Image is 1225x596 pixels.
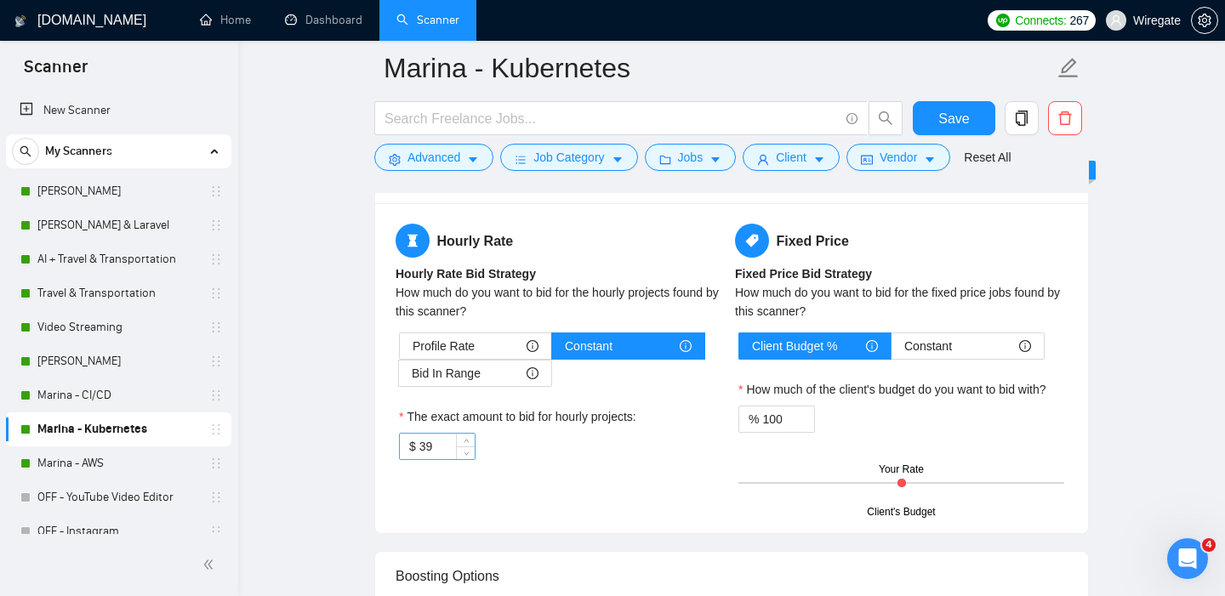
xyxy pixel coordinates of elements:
span: holder [209,491,223,504]
a: [PERSON_NAME] & Laravel [37,208,199,242]
span: info-circle [527,340,538,352]
button: folderJobscaret-down [645,144,737,171]
button: search [869,101,903,135]
span: up [461,436,471,446]
div: How much do you want to bid for the fixed price jobs found by this scanner? [735,283,1068,321]
span: info-circle [680,340,692,352]
span: holder [209,184,223,198]
span: holder [209,219,223,232]
span: Save [938,108,969,129]
span: Constant [565,333,612,359]
b: Fixed Price Bid Strategy [735,267,872,281]
span: search [869,111,902,126]
span: Client Budget % [752,333,837,359]
span: holder [209,355,223,368]
button: setting [1191,7,1218,34]
span: setting [389,153,401,166]
b: Hourly Rate Bid Strategy [396,267,536,281]
span: holder [209,525,223,538]
span: edit [1057,57,1080,79]
span: Job Category [533,148,604,167]
button: search [12,138,39,165]
span: copy [1006,111,1038,126]
span: My Scanners [45,134,112,168]
span: bars [515,153,527,166]
button: copy [1005,101,1039,135]
span: holder [209,423,223,436]
a: searchScanner [396,13,459,27]
label: How much of the client's budget do you want to bid with? [738,380,1046,399]
a: setting [1191,14,1218,27]
input: How much of the client's budget do you want to bid with? [762,406,814,432]
span: setting [1192,14,1217,27]
span: Bid In Range [412,360,481,386]
span: caret-down [467,153,479,166]
span: hourglass [396,224,430,258]
span: caret-down [612,153,624,166]
span: 267 [1070,11,1089,30]
span: holder [209,287,223,300]
span: caret-down [709,153,721,166]
span: idcard [861,153,873,166]
span: Scanner [10,54,101,90]
span: Profile Rate [413,333,475,359]
span: tag [735,224,769,258]
span: Increase Value [456,434,475,446]
span: double-left [202,556,219,573]
a: Video Streaming [37,310,199,344]
input: Search Freelance Jobs... [385,108,839,129]
a: [PERSON_NAME] [37,174,199,208]
a: [PERSON_NAME] [37,344,199,378]
button: Save [913,101,995,135]
span: delete [1049,111,1081,126]
span: Decrease Value [456,446,475,459]
iframe: Intercom live chat [1167,538,1208,579]
a: Marina - AWS [37,446,199,480]
button: userClientcaret-down [743,144,840,171]
button: idcardVendorcaret-down [846,144,950,171]
div: Your Rate [879,462,924,478]
span: down [461,448,471,458]
span: info-circle [866,340,878,352]
a: Travel & Transportation [37,276,199,310]
a: dashboardDashboard [285,13,362,27]
input: The exact amount to bid for hourly projects: [419,434,475,459]
span: Jobs [678,148,704,167]
span: user [757,153,769,166]
h5: Hourly Rate [396,224,728,258]
span: Advanced [407,148,460,167]
h5: Fixed Price [735,224,1068,258]
button: barsJob Categorycaret-down [500,144,637,171]
label: The exact amount to bid for hourly projects: [399,407,636,426]
span: folder [659,153,671,166]
span: Vendor [880,148,917,167]
span: info-circle [527,367,538,379]
span: holder [209,457,223,470]
a: AI + Travel & Transportation [37,242,199,276]
a: Marina - Kubernetes [37,412,199,446]
button: settingAdvancedcaret-down [374,144,493,171]
span: caret-down [924,153,936,166]
span: info-circle [1019,340,1031,352]
span: Constant [904,333,952,359]
input: Scanner name... [384,47,1054,89]
img: upwork-logo.png [996,14,1010,27]
span: holder [209,321,223,334]
span: 4 [1202,538,1216,552]
a: Reset All [964,148,1011,167]
img: logo [14,8,26,35]
span: holder [209,253,223,266]
span: caret-down [813,153,825,166]
div: How much do you want to bid for the hourly projects found by this scanner? [396,283,728,321]
a: OFF - YouTube Video Editor [37,480,199,514]
button: delete [1048,101,1082,135]
span: info-circle [846,113,857,124]
li: New Scanner [6,94,231,128]
a: Marina - CI/CD [37,378,199,412]
span: search [13,145,38,157]
span: Connects: [1015,11,1066,30]
span: Client [776,148,806,167]
a: New Scanner [20,94,218,128]
div: Client's Budget [867,504,935,520]
span: holder [209,389,223,402]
